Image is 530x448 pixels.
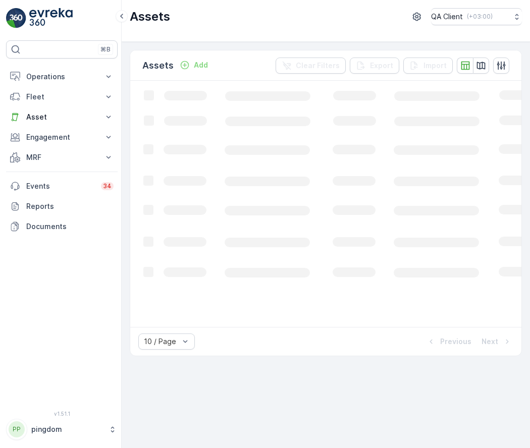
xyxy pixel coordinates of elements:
[26,112,97,122] p: Asset
[6,67,118,87] button: Operations
[296,61,340,71] p: Clear Filters
[26,72,97,82] p: Operations
[194,60,208,70] p: Add
[6,8,26,28] img: logo
[26,181,95,191] p: Events
[26,201,114,211] p: Reports
[481,335,513,348] button: Next
[467,13,493,21] p: ( +03:00 )
[130,9,170,25] p: Assets
[9,421,25,437] div: PP
[403,58,453,74] button: Import
[6,107,118,127] button: Asset
[100,45,111,53] p: ⌘B
[26,92,97,102] p: Fleet
[423,61,447,71] p: Import
[6,216,118,237] a: Documents
[6,147,118,167] button: MRF
[6,176,118,196] a: Events34
[425,335,472,348] button: Previous
[6,127,118,147] button: Engagement
[440,337,471,347] p: Previous
[482,337,498,347] p: Next
[6,196,118,216] a: Reports
[31,424,103,434] p: pingdom
[26,152,97,162] p: MRF
[431,8,522,25] button: QA Client(+03:00)
[6,419,118,440] button: PPpingdom
[6,87,118,107] button: Fleet
[176,59,212,71] button: Add
[431,12,463,22] p: QA Client
[6,411,118,417] span: v 1.51.1
[26,221,114,232] p: Documents
[103,182,112,190] p: 34
[29,8,73,28] img: logo_light-DOdMpM7g.png
[370,61,393,71] p: Export
[142,59,174,73] p: Assets
[26,132,97,142] p: Engagement
[350,58,399,74] button: Export
[276,58,346,74] button: Clear Filters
